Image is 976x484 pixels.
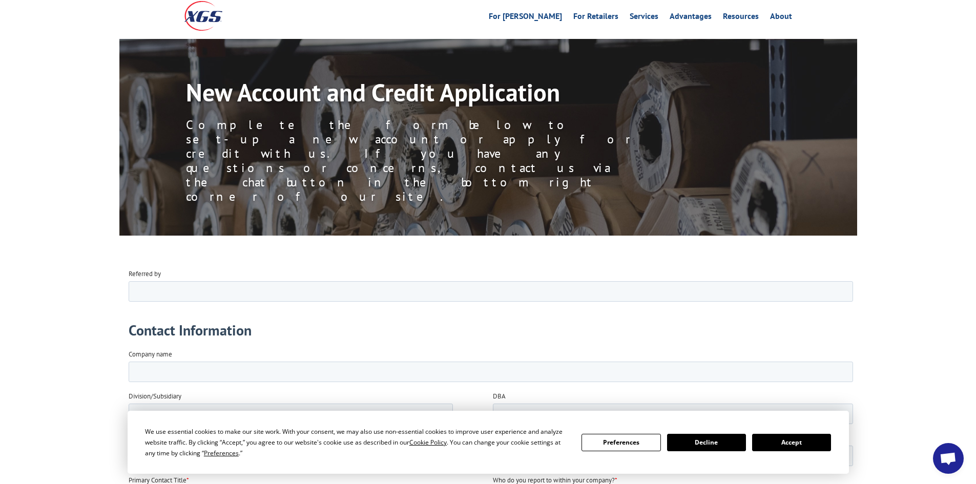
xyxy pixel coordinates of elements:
a: Services [630,12,658,24]
span: DBA [364,123,377,132]
span: Who do you report to within your company? [364,207,486,216]
a: For Retailers [573,12,618,24]
div: Open chat [933,443,964,474]
div: We use essential cookies to make our site work. With your consent, we may also use non-essential ... [145,426,569,458]
button: Preferences [582,434,660,451]
span: Primary Contact Last Name [364,165,439,174]
a: Advantages [670,12,712,24]
span: Postal code [485,375,517,384]
span: Primary Contact Email [364,249,425,258]
a: Resources [723,12,759,24]
a: For [PERSON_NAME] [489,12,562,24]
a: About [770,12,792,24]
button: Accept [752,434,831,451]
span: Cookie Policy [409,438,447,447]
div: Cookie Consent Prompt [128,411,849,474]
span: Preferences [204,449,239,457]
p: Complete the form below to set-up a new account or apply for credit with us. If you have any ques... [186,118,647,204]
button: Decline [667,434,746,451]
h1: New Account and Credit Application [186,80,647,110]
span: State/Region [243,375,279,384]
